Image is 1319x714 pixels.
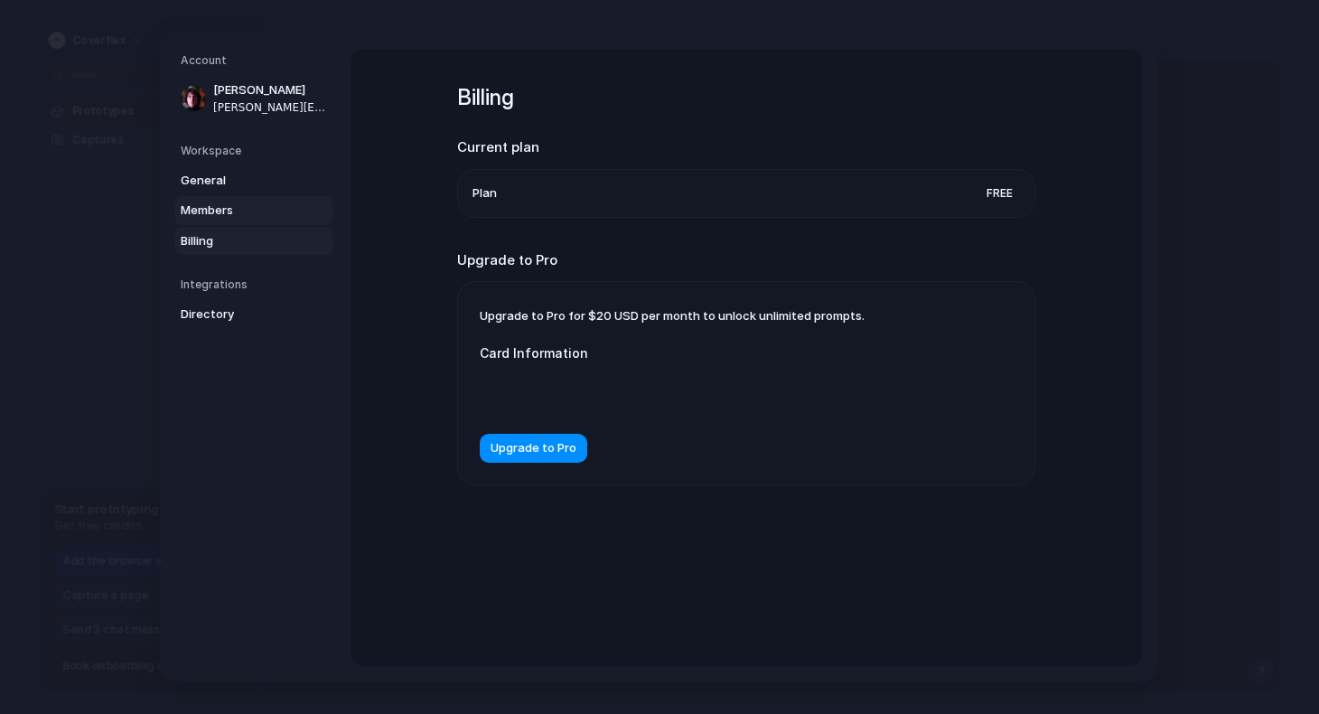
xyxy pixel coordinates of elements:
span: [PERSON_NAME] [213,81,329,99]
a: Billing [175,226,332,255]
h5: Workspace [181,142,332,158]
h2: Upgrade to Pro [457,249,1035,270]
h5: Integrations [181,277,332,293]
h2: Current plan [457,137,1035,158]
a: Directory [175,300,332,329]
span: Directory [181,305,296,324]
h1: Billing [457,81,1035,114]
a: General [175,165,332,194]
span: [PERSON_NAME][EMAIL_ADDRESS][PERSON_NAME][DOMAIN_NAME] [213,99,329,115]
label: Card Information [480,343,841,362]
span: Billing [181,231,296,249]
span: Upgrade to Pro [491,439,576,457]
span: Upgrade to Pro for $20 USD per month to unlock unlimited prompts. [480,308,865,323]
span: Members [181,202,296,220]
a: [PERSON_NAME][PERSON_NAME][EMAIL_ADDRESS][PERSON_NAME][DOMAIN_NAME] [175,76,332,121]
span: Free [979,183,1020,202]
button: Upgrade to Pro [480,434,587,463]
span: Plan [472,183,497,202]
a: Members [175,196,332,225]
iframe: Secure card payment input frame [494,384,827,401]
h5: Account [181,52,332,69]
span: General [181,171,296,189]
